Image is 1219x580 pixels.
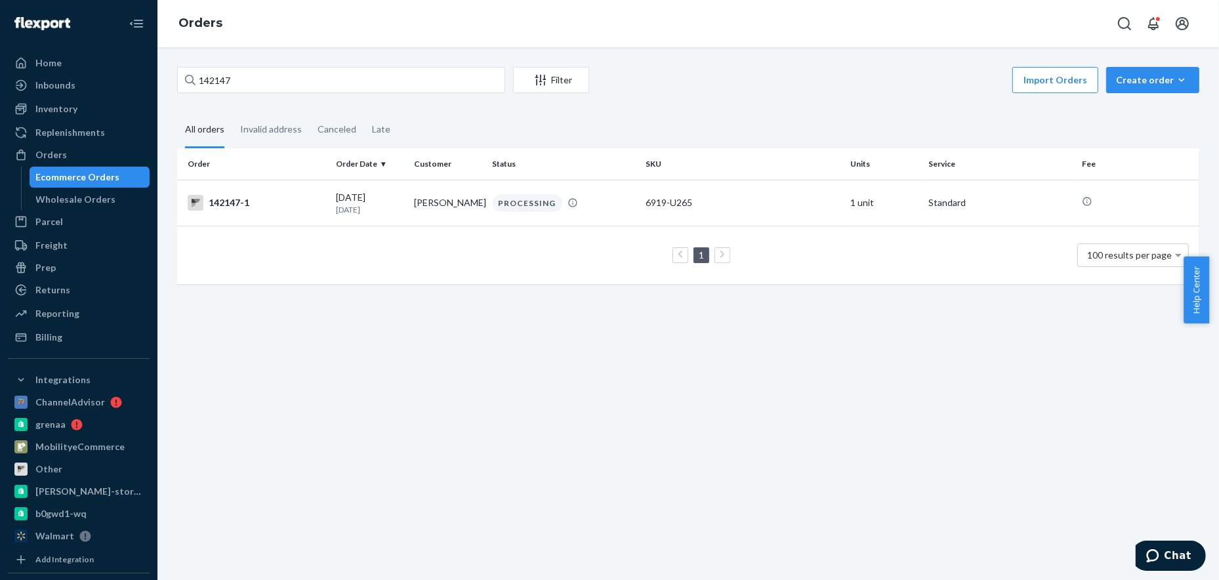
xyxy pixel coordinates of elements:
a: Replenishments [8,122,150,143]
div: Orders [35,148,67,161]
iframe: Opens a widget where you can chat to one of our agents [1136,541,1206,573]
a: Orders [8,144,150,165]
button: Open account menu [1169,10,1195,37]
th: Fee [1077,148,1199,180]
th: Order [177,148,331,180]
div: Returns [35,283,70,297]
button: Integrations [8,369,150,390]
button: Open notifications [1140,10,1167,37]
div: Inbounds [35,79,75,92]
a: [PERSON_NAME]-store-test [8,481,150,502]
a: Home [8,52,150,73]
div: Add Integration [35,554,94,565]
button: Close Navigation [123,10,150,37]
p: [DATE] [336,204,403,215]
div: Inventory [35,102,77,115]
a: Orders [178,16,222,30]
a: Add Integration [8,552,150,568]
th: Status [487,148,641,180]
div: Other [35,463,62,476]
button: Open Search Box [1111,10,1138,37]
a: Inventory [8,98,150,119]
div: Home [35,56,62,70]
a: Page 1 is your current page [696,249,707,260]
div: [DATE] [336,191,403,215]
div: PROCESSING [493,194,562,212]
th: Units [845,148,923,180]
a: grenaa [8,414,150,435]
a: Reporting [8,303,150,324]
a: Prep [8,257,150,278]
div: Prep [35,261,56,274]
div: Customer [414,158,482,169]
button: Import Orders [1012,67,1098,93]
th: Order Date [331,148,409,180]
th: SKU [640,148,845,180]
button: Create order [1106,67,1199,93]
a: Wholesale Orders [30,189,150,210]
img: Flexport logo [14,17,70,30]
div: Integrations [35,373,91,386]
div: Replenishments [35,126,105,139]
div: Filter [514,73,589,87]
div: Ecommerce Orders [36,171,120,184]
a: Ecommerce Orders [30,167,150,188]
div: Walmart [35,529,74,543]
div: Canceled [318,112,356,146]
div: All orders [185,112,224,148]
div: Reporting [35,307,79,320]
div: Create order [1116,73,1189,87]
a: Returns [8,280,150,300]
input: Search orders [177,67,505,93]
a: MobilityeCommerce [8,436,150,457]
div: [PERSON_NAME]-store-test [35,485,146,498]
td: 1 unit [845,180,923,226]
td: [PERSON_NAME] [409,180,487,226]
a: Freight [8,235,150,256]
a: Billing [8,327,150,348]
button: Filter [513,67,589,93]
p: Standard [928,196,1071,209]
div: b0gwd1-wq [35,507,87,520]
div: Late [372,112,390,146]
a: Walmart [8,526,150,547]
ol: breadcrumbs [168,5,233,43]
div: grenaa [35,418,66,431]
div: 142147-1 [188,195,325,211]
div: Wholesale Orders [36,193,116,206]
div: 6919-U265 [646,196,840,209]
a: Inbounds [8,75,150,96]
div: Billing [35,331,62,344]
a: b0gwd1-wq [8,503,150,524]
button: Help Center [1184,257,1209,323]
a: Other [8,459,150,480]
th: Service [923,148,1077,180]
div: Parcel [35,215,63,228]
a: Parcel [8,211,150,232]
div: Invalid address [240,112,302,146]
a: ChannelAdvisor [8,392,150,413]
div: ChannelAdvisor [35,396,105,409]
div: MobilityeCommerce [35,440,125,453]
div: Freight [35,239,68,252]
span: 100 results per page [1088,249,1172,260]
